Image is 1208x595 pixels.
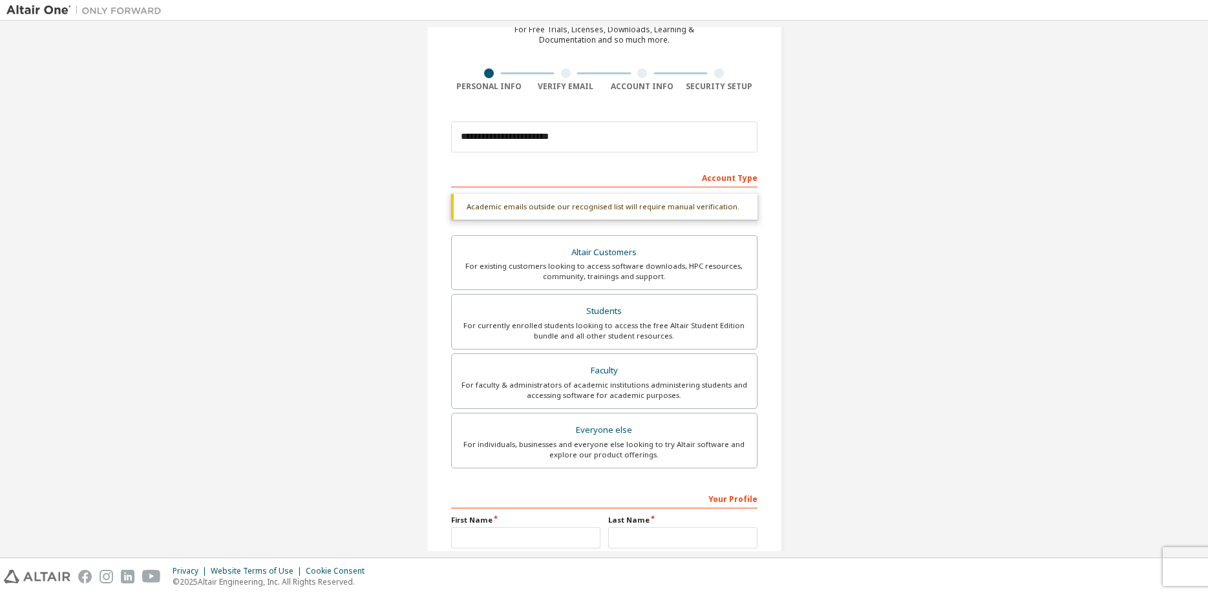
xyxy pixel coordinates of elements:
img: instagram.svg [100,570,113,583]
div: Personal Info [451,81,528,92]
div: Cookie Consent [306,566,372,576]
p: © 2025 Altair Engineering, Inc. All Rights Reserved. [173,576,372,587]
div: For individuals, businesses and everyone else looking to try Altair software and explore our prod... [460,439,749,460]
label: Last Name [608,515,758,525]
div: For Free Trials, Licenses, Downloads, Learning & Documentation and so much more. [514,25,694,45]
div: Account Info [604,81,681,92]
div: Students [460,302,749,320]
div: Verify Email [527,81,604,92]
div: For faculty & administrators of academic institutions administering students and accessing softwa... [460,380,749,401]
div: Your Profile [451,488,758,508]
label: First Name [451,515,600,525]
div: Privacy [173,566,211,576]
img: youtube.svg [142,570,161,583]
div: Academic emails outside our recognised list will require manual verification. [451,194,758,220]
div: For existing customers looking to access software downloads, HPC resources, community, trainings ... [460,261,749,282]
div: Faculty [460,362,749,380]
div: Altair Customers [460,244,749,262]
img: facebook.svg [78,570,92,583]
div: Website Terms of Use [211,566,306,576]
div: For currently enrolled students looking to access the free Altair Student Edition bundle and all ... [460,320,749,341]
img: Altair One [6,4,168,17]
img: altair_logo.svg [4,570,70,583]
div: Everyone else [460,421,749,439]
div: Account Type [451,167,758,187]
div: Security Setup [681,81,758,92]
img: linkedin.svg [121,570,134,583]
